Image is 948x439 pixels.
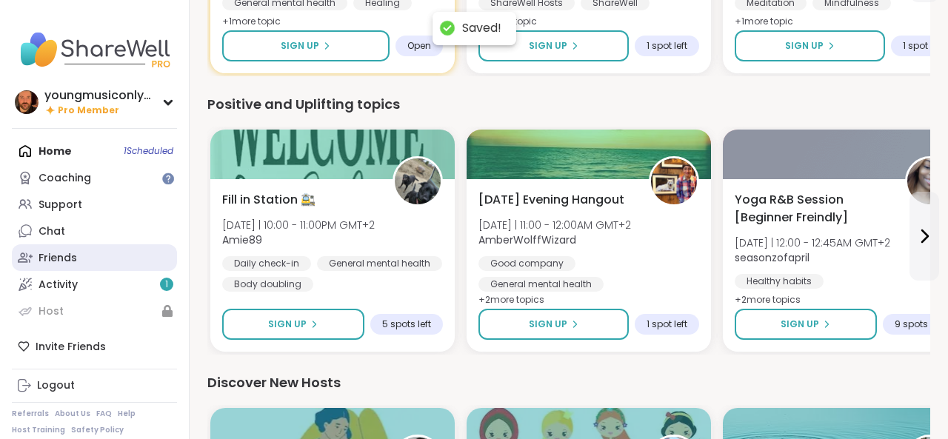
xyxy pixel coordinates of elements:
span: Sign Up [529,39,567,53]
a: Host Training [12,425,65,435]
a: Help [118,409,136,419]
div: Good company [478,256,575,271]
button: Sign Up [222,309,364,340]
a: Coaching [12,164,177,191]
button: Sign Up [478,30,629,61]
div: youngmusiconlypage [44,87,156,104]
a: Referrals [12,409,49,419]
span: [DATE] | 11:00 - 12:00AM GMT+2 [478,218,631,232]
a: Support [12,191,177,218]
div: Daily check-in [222,256,311,271]
b: Amie89 [222,232,262,247]
span: 5 spots left [382,318,431,330]
span: [DATE] Evening Hangout [478,191,624,209]
a: Friends [12,244,177,271]
span: [DATE] | 10:00 - 11:00PM GMT+2 [222,218,375,232]
a: Chat [12,218,177,244]
div: Positive and Uplifting topics [207,94,930,115]
a: Host [12,298,177,324]
a: Activity1 [12,271,177,298]
div: Coaching [39,171,91,186]
img: ShareWell Nav Logo [12,24,177,76]
div: Invite Friends [12,333,177,360]
div: General mental health [478,277,604,292]
div: Chat [39,224,65,239]
a: Logout [12,372,177,399]
button: Sign Up [478,309,629,340]
span: Sign Up [268,318,307,331]
div: Saved! [462,21,501,36]
div: Host [39,304,64,319]
span: Pro Member [58,104,119,117]
span: Open [407,40,431,52]
img: Amie89 [395,158,441,204]
div: General mental health [317,256,442,271]
div: Support [39,198,82,212]
div: Logout [37,378,75,393]
span: Sign Up [529,318,567,331]
span: 1 [165,278,168,291]
a: FAQ [96,409,112,419]
span: Fill in Station 🚉 [222,191,316,209]
div: Body doubling [222,277,313,292]
span: Sign Up [281,39,319,53]
button: Sign Up [222,30,390,61]
a: Safety Policy [71,425,124,435]
div: Friends [39,251,77,266]
div: Activity [39,278,78,292]
b: AmberWolffWizard [478,232,576,247]
iframe: Spotlight [162,172,174,184]
div: Discover New Hosts [207,372,930,393]
a: About Us [55,409,90,419]
img: youngmusiconlypage [15,90,39,114]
